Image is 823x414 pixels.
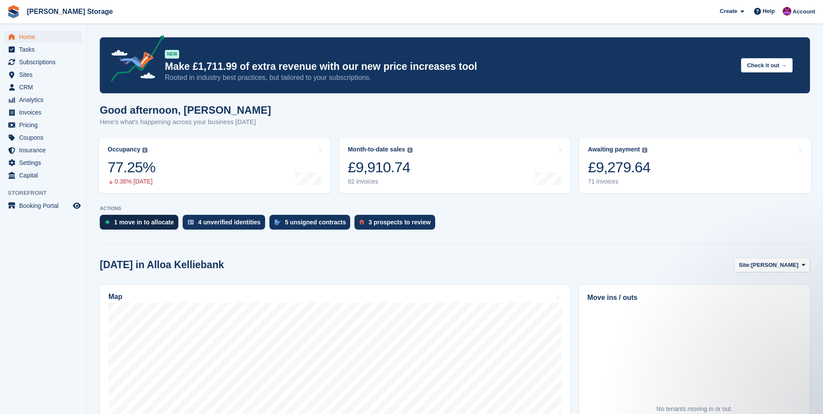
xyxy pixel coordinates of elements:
h2: Map [108,293,122,301]
div: 1 move in to allocate [114,219,174,226]
a: 1 move in to allocate [100,215,183,234]
img: icon-info-grey-7440780725fd019a000dd9b08b2336e03edf1995a4989e88bcd33f0948082b44.svg [642,148,647,153]
a: menu [4,131,82,144]
div: £9,910.74 [348,158,413,176]
div: 0.36% [DATE] [108,178,155,185]
a: menu [4,106,82,118]
span: Help [763,7,775,16]
span: [PERSON_NAME] [751,261,798,269]
a: menu [4,81,82,93]
button: Check it out → [741,58,793,72]
a: menu [4,157,82,169]
button: Site: [PERSON_NAME] [734,258,810,272]
span: CRM [19,81,71,93]
img: move_ins_to_allocate_icon-fdf77a2bb77ea45bf5b3d319d69a93e2d87916cf1d5bf7949dd705db3b84f3ca.svg [105,220,110,225]
span: Sites [19,69,71,81]
img: contract_signature_icon-13c848040528278c33f63329250d36e43548de30e8caae1d1a13099fd9432cc5.svg [275,220,281,225]
h2: Move ins / outs [587,292,802,303]
a: Awaiting payment £9,279.64 71 invoices [579,138,811,193]
p: Rooted in industry best practices, but tailored to your subscriptions. [165,73,734,82]
img: verify_identity-adf6edd0f0f0b5bbfe63781bf79b02c33cf7c696d77639b501bdc392416b5a36.svg [188,220,194,225]
a: menu [4,144,82,156]
span: Tasks [19,43,71,56]
span: Settings [19,157,71,169]
span: Insurance [19,144,71,156]
div: 82 invoices [348,178,413,185]
a: [PERSON_NAME] Storage [23,4,116,19]
a: 4 unverified identities [183,215,269,234]
h1: Good afternoon, [PERSON_NAME] [100,104,271,116]
span: Coupons [19,131,71,144]
div: Month-to-date sales [348,146,405,153]
img: price-adjustments-announcement-icon-8257ccfd72463d97f412b2fc003d46551f7dbcb40ab6d574587a9cd5c0d94... [104,35,164,85]
a: menu [4,31,82,43]
div: 4 unverified identities [198,219,261,226]
a: menu [4,69,82,81]
div: Occupancy [108,146,140,153]
div: 3 prospects to review [368,219,430,226]
a: 5 unsigned contracts [269,215,355,234]
a: menu [4,94,82,106]
img: Audra Whitelaw [783,7,791,16]
span: Invoices [19,106,71,118]
div: 77.25% [108,158,155,176]
a: Month-to-date sales £9,910.74 82 invoices [339,138,571,193]
div: No tenants moving in or out. [656,404,732,414]
a: menu [4,200,82,212]
a: 3 prospects to review [354,215,439,234]
img: icon-info-grey-7440780725fd019a000dd9b08b2336e03edf1995a4989e88bcd33f0948082b44.svg [142,148,148,153]
a: menu [4,43,82,56]
span: Capital [19,169,71,181]
span: Create [720,7,737,16]
a: menu [4,56,82,68]
div: Awaiting payment [588,146,640,153]
span: Account [793,7,815,16]
img: prospect-51fa495bee0391a8d652442698ab0144808aea92771e9ea1ae160a38d050c398.svg [360,220,364,225]
span: Subscriptions [19,56,71,68]
div: 71 invoices [588,178,650,185]
img: stora-icon-8386f47178a22dfd0bd8f6a31ec36ba5ce8667c1dd55bd0f319d3a0aa187defe.svg [7,5,20,18]
span: Analytics [19,94,71,106]
span: Booking Portal [19,200,71,212]
span: Pricing [19,119,71,131]
h2: [DATE] in Alloa Kelliebank [100,259,224,271]
span: Home [19,31,71,43]
a: Occupancy 77.25% 0.36% [DATE] [99,138,331,193]
img: icon-info-grey-7440780725fd019a000dd9b08b2336e03edf1995a4989e88bcd33f0948082b44.svg [407,148,413,153]
p: ACTIONS [100,206,810,211]
p: Make £1,711.99 of extra revenue with our new price increases tool [165,60,734,73]
div: 5 unsigned contracts [285,219,346,226]
a: menu [4,119,82,131]
div: NEW [165,50,179,59]
a: Preview store [72,200,82,211]
p: Here's what's happening across your business [DATE] [100,117,271,127]
span: Storefront [8,189,86,197]
a: menu [4,169,82,181]
span: Site: [739,261,751,269]
div: £9,279.64 [588,158,650,176]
